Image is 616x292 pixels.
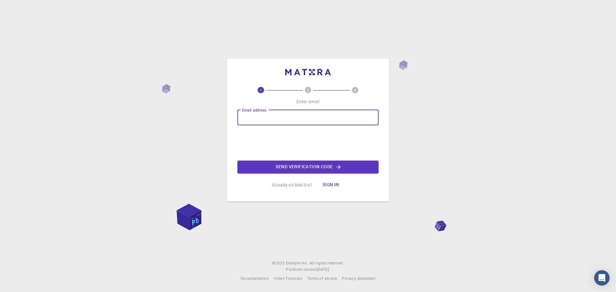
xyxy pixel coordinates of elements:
[310,260,344,266] span: All rights reserved.
[260,88,262,92] text: 1
[317,267,330,272] span: [DATE] .
[274,275,302,282] a: Video Tutorials
[274,276,302,281] span: Video Tutorials
[272,182,312,188] p: Already on Mat3ra?
[272,260,286,266] span: © 2025
[317,266,330,273] a: [DATE].
[237,161,379,173] button: Send verification code
[354,88,356,92] text: 3
[241,275,269,282] a: Documentation
[594,270,610,286] div: Open Intercom Messenger
[286,260,308,265] span: Exabyte Inc.
[259,130,357,155] iframe: reCAPTCHA
[242,107,266,113] label: Email address
[286,260,308,266] a: Exabyte Inc.
[342,275,375,282] a: Privacy statement
[342,276,375,281] span: Privacy statement
[317,179,344,191] button: Sign in
[307,88,309,92] text: 2
[241,276,269,281] span: Documentation
[286,266,316,273] span: Platform version
[307,276,337,281] span: Terms of service
[296,98,320,105] p: Enter email
[307,275,337,282] a: Terms of service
